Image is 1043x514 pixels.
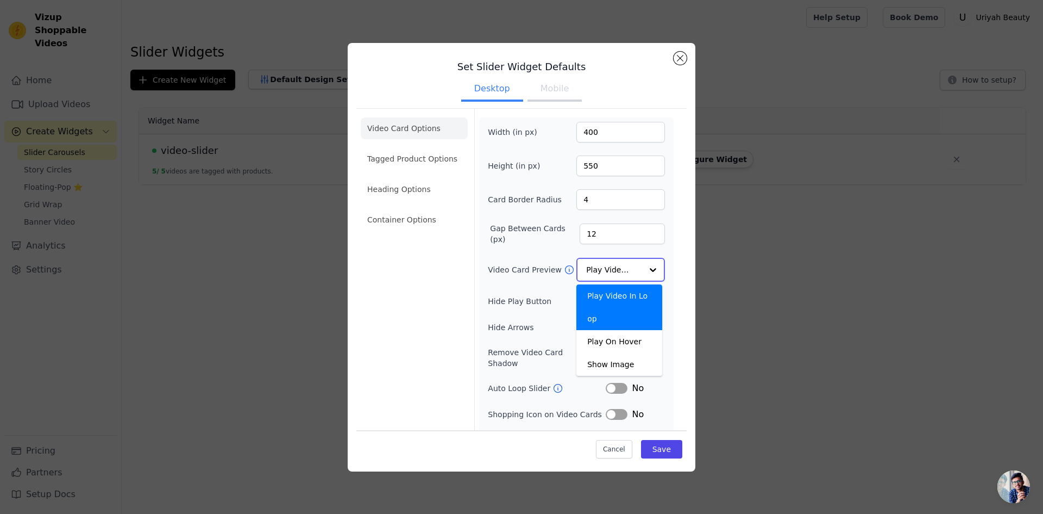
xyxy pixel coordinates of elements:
[488,264,563,275] label: Video Card Preview
[527,78,582,102] button: Mobile
[632,382,644,395] span: No
[488,127,547,138] label: Width (in px)
[461,78,523,102] button: Desktop
[488,194,562,205] label: Card Border Radius
[641,440,682,459] button: Save
[997,470,1030,503] div: Open chat
[488,347,595,369] label: Remove Video Card Shadow
[576,353,662,376] div: Show Image
[632,408,644,421] span: No
[488,160,547,171] label: Height (in px)
[361,178,468,200] li: Heading Options
[596,440,632,459] button: Cancel
[361,148,468,170] li: Tagged Product Options
[488,383,552,394] label: Auto Loop Slider
[356,60,687,73] h3: Set Slider Widget Defaults
[488,322,606,333] label: Hide Arrows
[490,223,580,245] label: Gap Between Cards (px)
[361,209,468,231] li: Container Options
[674,52,687,65] button: Close modal
[576,284,662,330] div: Play Video In Loop
[488,296,606,307] label: Hide Play Button
[576,330,662,353] div: Play On Hover
[488,409,606,420] label: Shopping Icon on Video Cards
[361,117,468,139] li: Video Card Options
